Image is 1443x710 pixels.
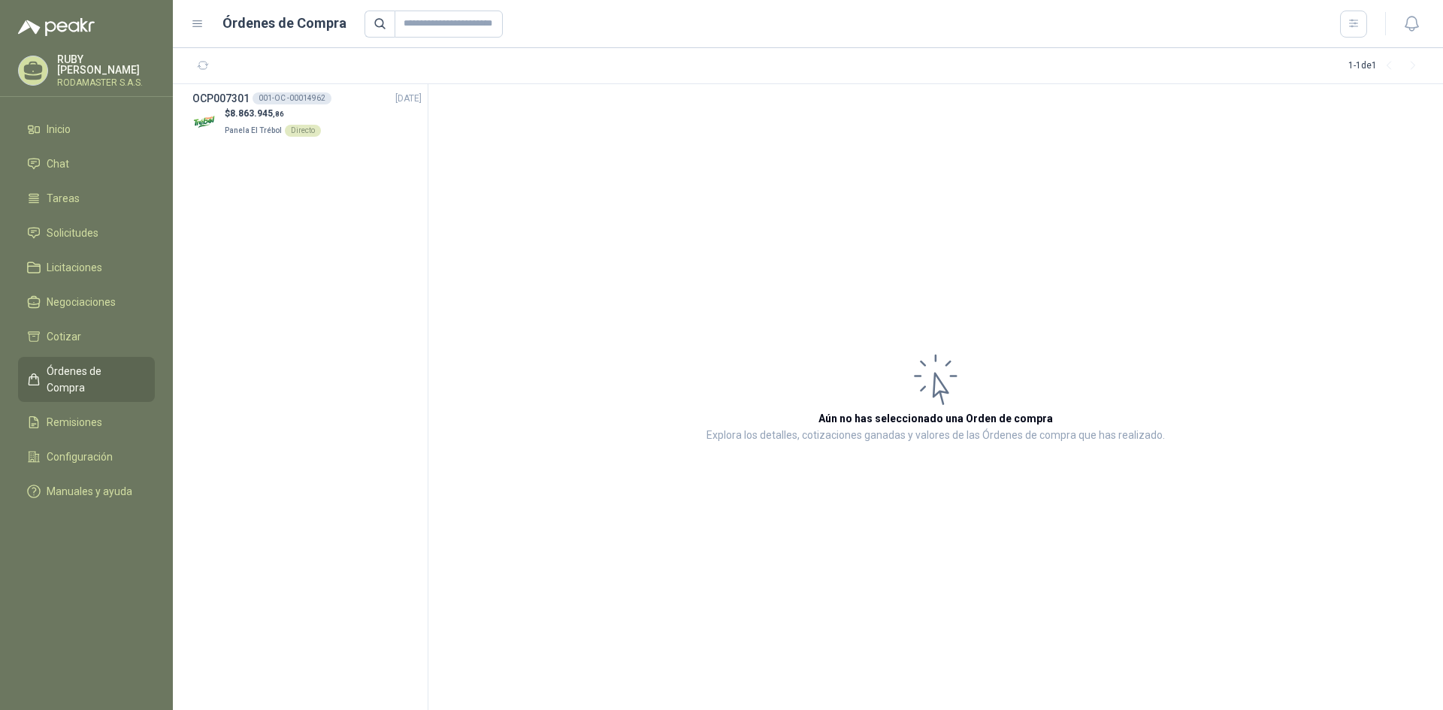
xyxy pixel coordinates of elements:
[47,156,69,172] span: Chat
[225,107,321,121] p: $
[47,225,98,241] span: Solicitudes
[47,328,81,345] span: Cotizar
[47,294,116,310] span: Negociaciones
[18,443,155,471] a: Configuración
[18,408,155,437] a: Remisiones
[273,110,284,118] span: ,86
[57,78,155,87] p: RODAMASTER S.A.S.
[18,150,155,178] a: Chat
[230,108,284,119] span: 8.863.945
[18,219,155,247] a: Solicitudes
[192,90,250,107] h3: OCP007301
[225,126,282,134] span: Panela El Trébol
[47,259,102,276] span: Licitaciones
[18,322,155,351] a: Cotizar
[1348,54,1425,78] div: 1 - 1 de 1
[285,125,321,137] div: Directo
[253,92,331,104] div: 001-OC -00014962
[706,427,1165,445] p: Explora los detalles, cotizaciones ganadas y valores de las Órdenes de compra que has realizado.
[18,18,95,36] img: Logo peakr
[18,253,155,282] a: Licitaciones
[818,410,1053,427] h3: Aún no has seleccionado una Orden de compra
[192,109,219,135] img: Company Logo
[18,357,155,402] a: Órdenes de Compra
[47,483,132,500] span: Manuales y ayuda
[57,54,155,75] p: RUBY [PERSON_NAME]
[18,115,155,144] a: Inicio
[47,121,71,137] span: Inicio
[222,13,346,34] h1: Órdenes de Compra
[18,477,155,506] a: Manuales y ayuda
[18,288,155,316] a: Negociaciones
[192,90,422,137] a: OCP007301001-OC -00014962[DATE] Company Logo$8.863.945,86Panela El TrébolDirecto
[47,414,102,431] span: Remisiones
[47,363,141,396] span: Órdenes de Compra
[395,92,422,106] span: [DATE]
[18,184,155,213] a: Tareas
[47,190,80,207] span: Tareas
[47,449,113,465] span: Configuración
